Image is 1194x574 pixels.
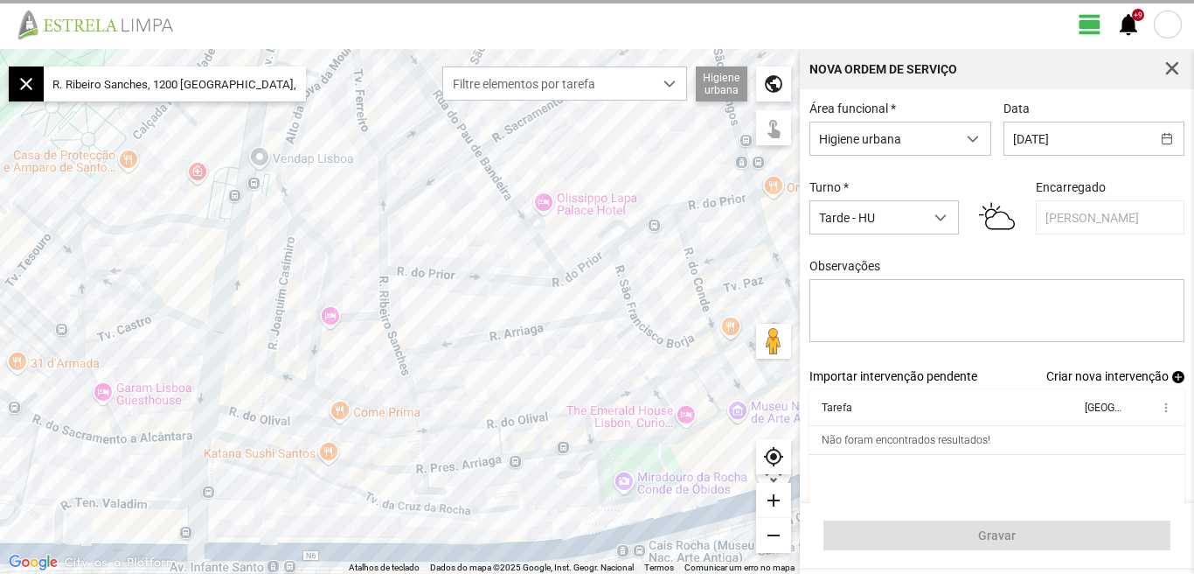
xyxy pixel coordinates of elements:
a: Comunicar um erro no mapa [684,563,795,572]
input: Pesquise por local [44,66,306,101]
button: Arraste o Pegman para o mapa para abrir o Street View [756,324,791,359]
a: Termos (abre num novo separador) [644,563,674,572]
div: Tarefa [822,402,852,414]
span: Filtre elementos por tarefa [443,67,653,100]
div: dropdown trigger [924,201,958,234]
div: close [9,66,44,101]
div: touch_app [756,110,791,145]
div: +9 [1132,9,1144,21]
div: Não foram encontrados resultados! [822,434,990,446]
span: add [1172,371,1184,383]
div: Nova Ordem de Serviço [809,63,957,75]
div: Higiene urbana [696,66,747,101]
div: my_location [756,439,791,474]
img: Google [4,551,62,574]
button: Gravar [823,521,1170,550]
div: [GEOGRAPHIC_DATA] [1084,402,1121,414]
span: Dados do mapa ©2025 Google, Inst. Geogr. Nacional [430,563,634,572]
label: Área funcional * [809,101,896,115]
span: Higiene urbana [810,122,956,155]
div: dropdown trigger [956,122,990,155]
span: Importar intervenção pendente [809,369,977,383]
span: notifications [1115,11,1142,38]
div: public [756,66,791,101]
a: Abrir esta área no Google Maps (abre uma nova janela) [4,551,62,574]
span: more_vert [1158,401,1172,415]
label: Observações [809,259,880,273]
img: 02d.svg [979,198,1015,234]
label: Data [1003,101,1030,115]
label: Encarregado [1036,180,1106,194]
button: Atalhos de teclado [349,562,420,574]
div: dropdown trigger [653,67,687,100]
label: Turno * [809,180,849,194]
div: remove [756,518,791,553]
div: add [756,483,791,518]
span: Tarde - HU [810,201,924,234]
span: Gravar [833,528,1162,542]
span: Criar nova intervenção [1046,369,1169,383]
img: file [12,9,192,40]
span: view_day [1077,11,1103,38]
